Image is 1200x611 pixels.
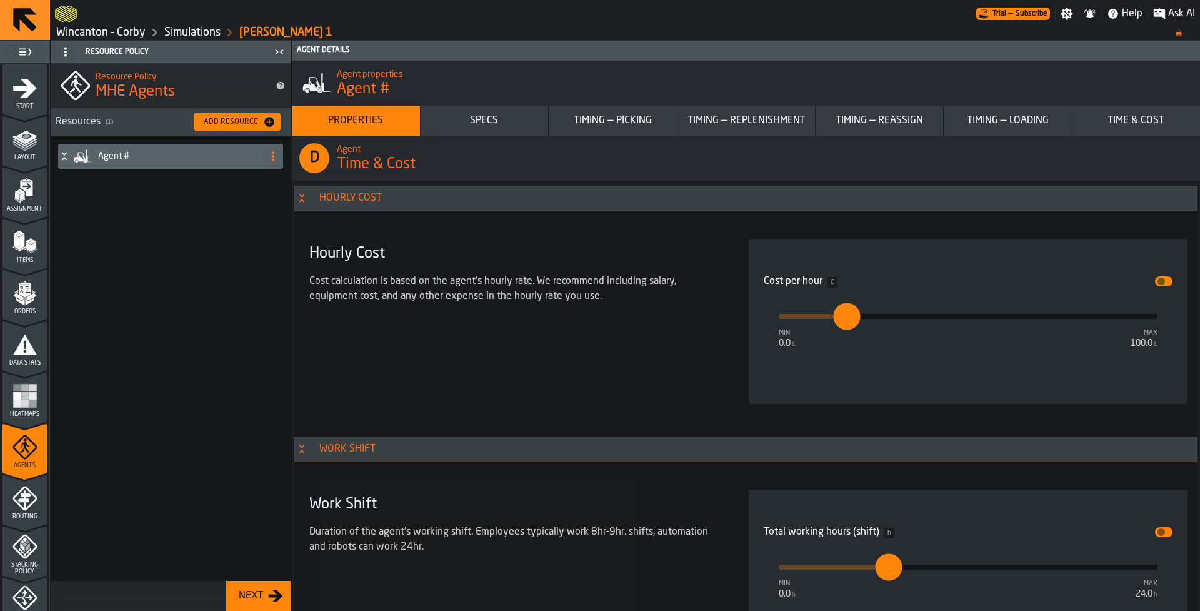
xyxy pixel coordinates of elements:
[309,244,719,264] h3: Hourly Cost
[2,475,47,525] li: menu Routing
[2,167,47,217] li: menu Assignment
[294,444,309,454] button: Button-Work Shift-open
[554,113,672,128] div: Timing — Picking
[2,372,47,422] li: menu Heatmaps
[2,308,47,315] span: Orders
[1168,6,1195,21] span: Ask AI
[96,82,175,102] span: MHE Agents
[779,329,796,337] div: min
[239,26,332,39] a: link-to-/wh/i/ace0e389-6ead-4668-b816-8dc22364bb41/simulations/d0026f30-01ab-4cc6-988a-6015fe2f6acc
[876,553,889,580] input: react-aria2475533199-:rka: react-aria2475533199-:rka:
[294,193,309,203] button: Button-Hourly Cost-open
[1131,329,1157,337] div: max
[833,303,847,330] input: react-aria2475533199-:rk7: react-aria2475533199-:rk7:
[1136,589,1157,599] div: 24.0
[1154,341,1157,348] span: £
[2,423,47,473] li: menu Agents
[949,113,1067,128] div: Timing — Loading
[2,360,47,366] span: Data Stats
[294,186,1197,211] h3: title-section-Hourly Cost
[309,274,719,304] div: Cost calculation is based on the agent's hourly rate. We recommend including salary, equipment co...
[1148,6,1200,21] label: button-toggle-Ask AI
[51,108,291,136] h3: title-section-[object Object]
[299,143,329,173] div: D
[297,113,415,128] div: Properties
[2,462,47,469] span: Agents
[426,113,544,128] div: Specs
[2,321,47,371] li: menu Data Stats
[2,562,47,575] span: Stacking Policy
[337,142,1190,154] h2: Sub Title
[779,589,796,599] div: 0.0
[1131,338,1157,348] div: 100.0
[56,114,184,129] div: Resources
[1077,113,1196,128] div: Time & Cost
[827,277,837,288] span: £
[2,513,47,520] span: Routing
[944,106,1072,136] button: button-Timing — Loading
[1136,580,1157,588] div: max
[106,118,113,126] span: ( 1 )
[2,411,47,418] span: Heatmaps
[96,69,266,82] h2: Sub Title
[234,588,268,603] div: Next
[1009,9,1013,18] span: —
[1154,592,1157,598] span: h
[2,43,47,61] label: button-toggle-Toggle Full Menu
[312,442,383,457] div: Work Shift
[976,8,1050,20] a: link-to-/wh/i/ace0e389-6ead-4668-b816-8dc22364bb41/pricing/
[816,106,944,136] button: button-Timing — Reassign
[779,338,796,348] div: 0.0
[421,106,549,136] button: button-Specs
[2,257,47,264] span: Items
[337,154,416,174] span: Time & Cost
[309,525,719,555] div: Duration of the agent's working shift. Employees typically work 8hr-9hr. shifts, automation and r...
[294,437,1197,462] h3: title-section-Work Shift
[2,206,47,213] span: Assignment
[764,515,1173,605] div: input-slider-Total working hours (shift)
[1122,6,1142,21] span: Help
[1079,8,1101,20] label: button-toggle-Notifications
[2,154,47,161] span: Layout
[164,26,221,39] a: link-to-/wh/i/ace0e389-6ead-4668-b816-8dc22364bb41
[292,136,1200,181] div: title-Time & Cost
[294,46,1197,54] div: Agent details
[876,553,902,580] label: react-aria2475533199-:rka:
[199,118,263,126] div: Add Resource
[2,218,47,268] li: menu Items
[51,63,291,108] div: title-MHE Agents
[55,3,77,25] a: logo-header
[292,106,420,136] button: button-Properties
[764,264,1173,354] div: input-slider-Cost per hour
[992,9,1006,18] span: Trial
[2,270,47,320] li: menu Orders
[1056,8,1078,20] label: button-toggle-Settings
[98,151,258,161] h4: Agent #
[309,495,719,515] h3: Work Shift
[337,79,390,99] span: Agent #
[2,526,47,576] li: menu Stacking Policy
[58,144,258,169] div: Agent #
[1016,9,1047,18] span: Subscribe
[226,581,291,611] button: button-Next
[53,42,271,62] div: Resource Policy
[833,303,860,330] label: react-aria2475533199-:rk7:
[55,25,1195,40] nav: Breadcrumb
[779,580,796,588] div: min
[682,113,810,128] div: Timing — Replenishment
[2,116,47,166] li: menu Layout
[764,525,894,540] div: Total working hours (shift)
[549,106,677,136] button: button-Timing — Picking
[764,274,837,289] div: Cost per hour
[2,103,47,110] span: Start
[292,41,1200,61] header: Agent details
[2,64,47,114] li: menu Start
[976,8,1050,20] div: Menu Subscription
[821,113,939,128] div: Timing — Reassign
[677,106,815,136] button: button-Timing — Replenishment
[292,61,1200,106] div: title-Agent #
[312,191,389,206] div: Hourly Cost
[1102,6,1147,21] label: button-toggle-Help
[194,113,281,131] button: button-Add Resource
[792,592,796,598] span: h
